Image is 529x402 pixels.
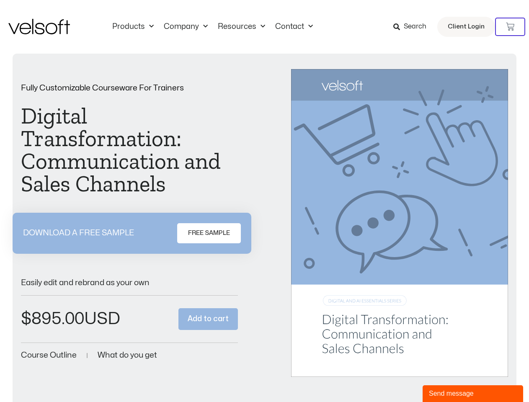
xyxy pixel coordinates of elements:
[177,223,241,243] a: FREE SAMPLE
[178,308,238,330] button: Add to cart
[21,351,77,359] a: Course Outline
[448,21,485,32] span: Client Login
[8,19,70,34] img: Velsoft Training Materials
[404,21,426,32] span: Search
[107,22,318,31] nav: Menu
[23,229,134,237] p: DOWNLOAD A FREE SAMPLE
[21,311,84,327] bdi: 895.00
[21,84,238,92] p: Fully Customizable Courseware For Trainers
[159,22,213,31] a: CompanyMenu Toggle
[188,228,230,238] span: FREE SAMPLE
[423,384,525,402] iframe: chat widget
[270,22,318,31] a: ContactMenu Toggle
[213,22,270,31] a: ResourcesMenu Toggle
[21,105,238,195] h1: Digital Transformation: Communication and Sales Channels
[291,69,508,377] img: Second Product Image
[437,17,495,37] a: Client Login
[98,351,157,359] a: What do you get
[21,311,31,327] span: $
[107,22,159,31] a: ProductsMenu Toggle
[21,279,238,287] p: Easily edit and rebrand as your own
[393,20,432,34] a: Search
